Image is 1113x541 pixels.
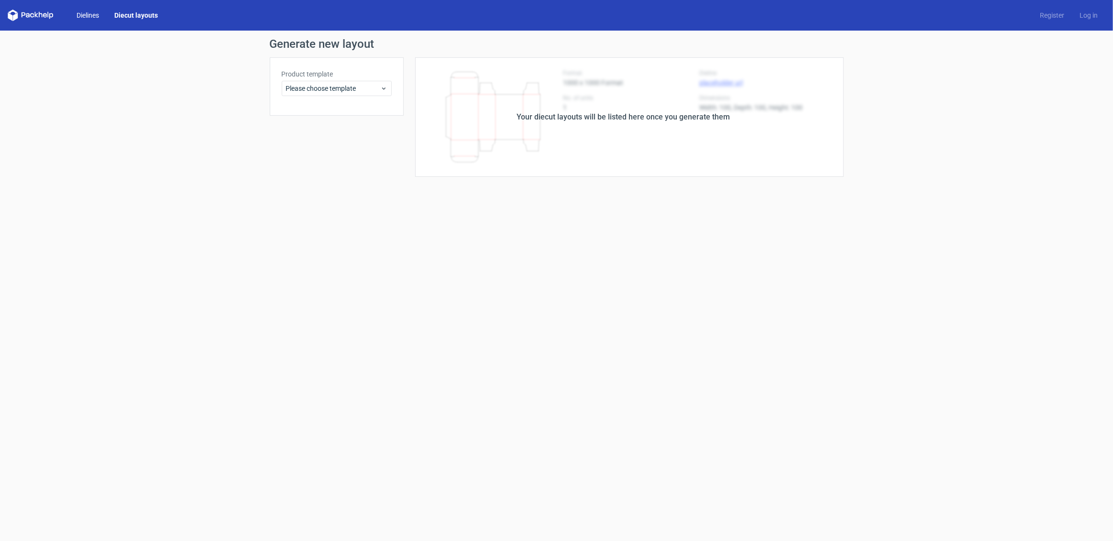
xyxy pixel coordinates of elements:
[1032,11,1072,20] a: Register
[69,11,107,20] a: Dielines
[1072,11,1105,20] a: Log in
[270,38,844,50] h1: Generate new layout
[107,11,165,20] a: Diecut layouts
[282,69,392,79] label: Product template
[286,84,380,93] span: Please choose template
[517,111,730,123] div: Your diecut layouts will be listed here once you generate them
